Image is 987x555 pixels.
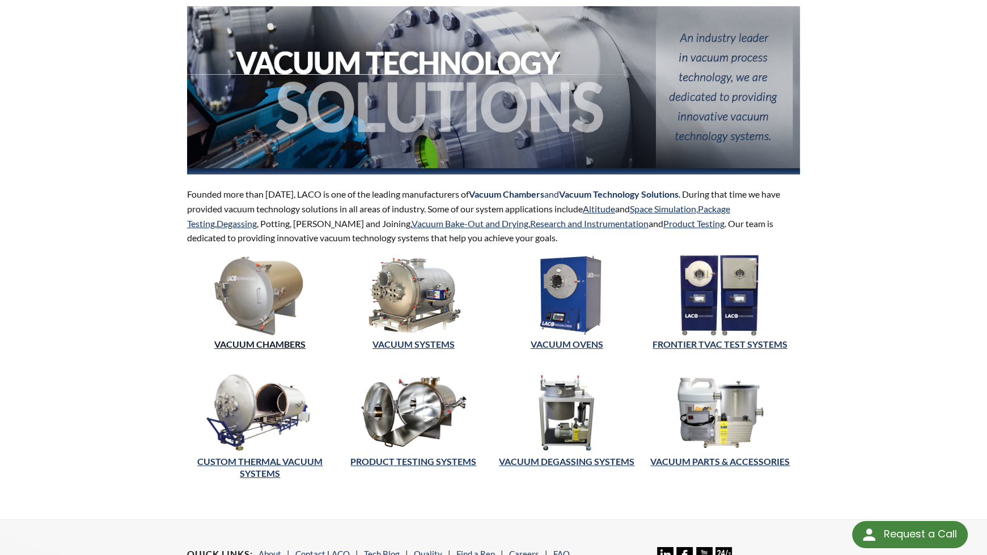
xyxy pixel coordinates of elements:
img: Vacuum Ovens [493,254,639,336]
img: Product Testing Systems [340,372,486,453]
p: Founded more than [DATE], LACO is one of the leading manufacturers of . During that time we have ... [187,187,800,245]
a: Vacuum Bake-Out and Drying [412,218,528,229]
img: TVAC Test Systems [647,254,793,336]
a: Package Testing [187,203,730,229]
span: and [469,189,679,199]
div: Request a Call [852,521,968,548]
img: round button [860,526,878,544]
a: CUSTOM THERMAL VACUUM SYSTEMS [197,456,323,479]
strong: Vacuum Chambers [469,189,544,199]
a: Vacuum Chambers [214,339,306,349]
a: Vacuum Parts & Accessories [650,456,790,467]
a: Product Testing [663,218,725,229]
img: Vacuum Degassing Systems [493,372,639,453]
a: Product Testing Systems [350,456,476,467]
a: Vacuum Ovens [531,339,603,349]
a: Vacuum Degassing Systems [499,456,634,467]
img: Vacuum Technology Solutions Header [187,6,800,174]
div: Request a Call [883,521,956,547]
a: Altitude [583,203,615,214]
a: Degassing [217,218,257,229]
strong: Vacuum Technology Solutions [559,189,679,199]
img: Vacuum Systems [340,254,486,336]
img: Vacuum Parts and Accessories [647,372,793,453]
a: Space Simulation [630,203,696,214]
img: Vacuum Chambers [187,254,333,336]
a: FRONTIER TVAC TEST SYSTEMS [653,339,787,349]
img: Thermal Vacuum Systems [187,372,333,453]
a: VACUUM SYSTEMS [372,339,455,349]
a: Research and Instrumentation [530,218,649,229]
